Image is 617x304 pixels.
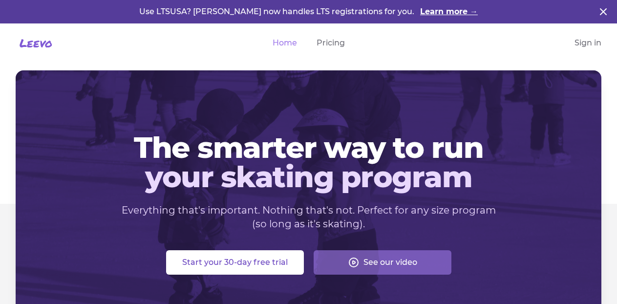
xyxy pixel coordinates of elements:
[121,203,496,231] p: Everything that's important. Nothing that's not. Perfect for any size program (so long as it's sk...
[16,35,52,51] a: Leevo
[31,133,586,162] span: The smarter way to run
[31,162,586,192] span: your skating program
[363,257,417,268] span: See our video
[420,6,478,18] a: Learn more
[314,250,451,275] button: See our video
[273,37,297,49] a: Home
[166,250,304,275] button: Start your 30-day free trial
[470,7,478,16] span: →
[139,7,416,16] span: Use LTSUSA? [PERSON_NAME] now handles LTS registrations for you.
[317,37,345,49] a: Pricing
[574,37,601,49] a: Sign in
